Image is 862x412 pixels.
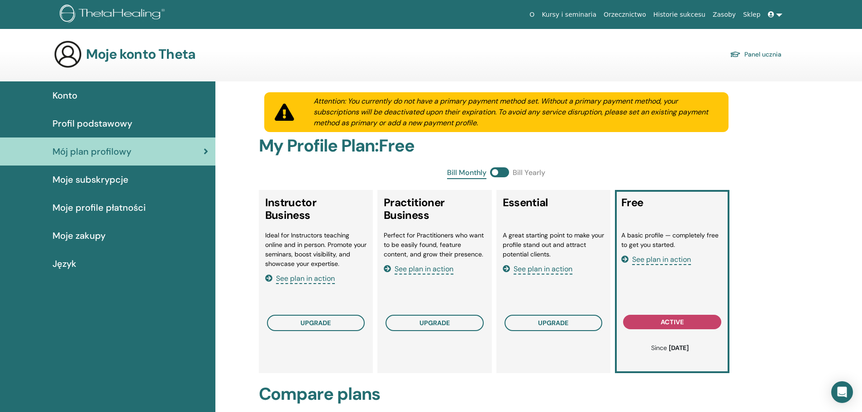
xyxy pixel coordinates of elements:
span: upgrade [538,319,568,327]
span: See plan in action [395,264,453,275]
h2: My Profile Plan : Free [259,136,734,156]
font: Orzecznictwo [604,11,646,18]
a: See plan in action [265,274,335,283]
img: generic-user-icon.jpg [53,40,82,69]
img: graduation-cap.svg [730,51,741,58]
button: upgrade [505,315,603,331]
a: Kursy i seminaria [538,6,600,23]
font: Kursy i seminaria [542,11,596,18]
a: See plan in action [384,264,453,274]
span: See plan in action [514,264,572,275]
p: Since [626,343,714,353]
font: Moje konto Theta [86,45,195,63]
font: Sklep [743,11,760,18]
h2: Compare plans [259,384,734,405]
font: Mój plan profilowy [52,146,131,157]
span: See plan in action [276,274,335,284]
font: Konto [52,90,77,101]
span: Bill Yearly [513,167,545,179]
li: A basic profile — completely free to get you started. [621,231,723,250]
font: Profil podstawowy [52,118,132,129]
font: O [529,11,534,18]
font: Moje subskrypcje [52,174,129,185]
span: active [661,318,684,326]
span: See plan in action [632,255,691,265]
span: upgrade [419,319,450,327]
a: See plan in action [503,264,572,274]
img: logo.png [60,5,168,25]
li: A great starting point to make your profile stand out and attract potential clients. [503,231,605,259]
font: Zasoby [713,11,736,18]
font: Język [52,258,76,270]
b: [DATE] [669,344,689,352]
li: Ideal for Instructors teaching online and in person. Promote your seminars, boost visibility, and... [265,231,367,269]
font: Historie sukcesu [653,11,705,18]
li: Perfect for Practitioners who want to be easily found, feature content, and grow their presence. [384,231,486,259]
span: Bill Monthly [447,167,486,179]
font: Panel ucznia [744,51,781,59]
button: upgrade [267,315,365,331]
a: Orzecznictwo [600,6,650,23]
button: upgrade [386,315,484,331]
a: Sklep [739,6,764,23]
a: O [526,6,538,23]
a: Panel ucznia [730,47,781,61]
span: upgrade [300,319,331,327]
font: Moje zakupy [52,230,105,242]
a: Historie sukcesu [650,6,709,23]
a: See plan in action [621,255,691,264]
font: Moje profile płatności [52,202,146,213]
a: Zasoby [709,6,739,23]
button: active [623,315,721,329]
div: Open Intercom Messenger [831,381,853,403]
div: Attention: You currently do not have a primary payment method set. Without a primary payment meth... [303,96,729,128]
